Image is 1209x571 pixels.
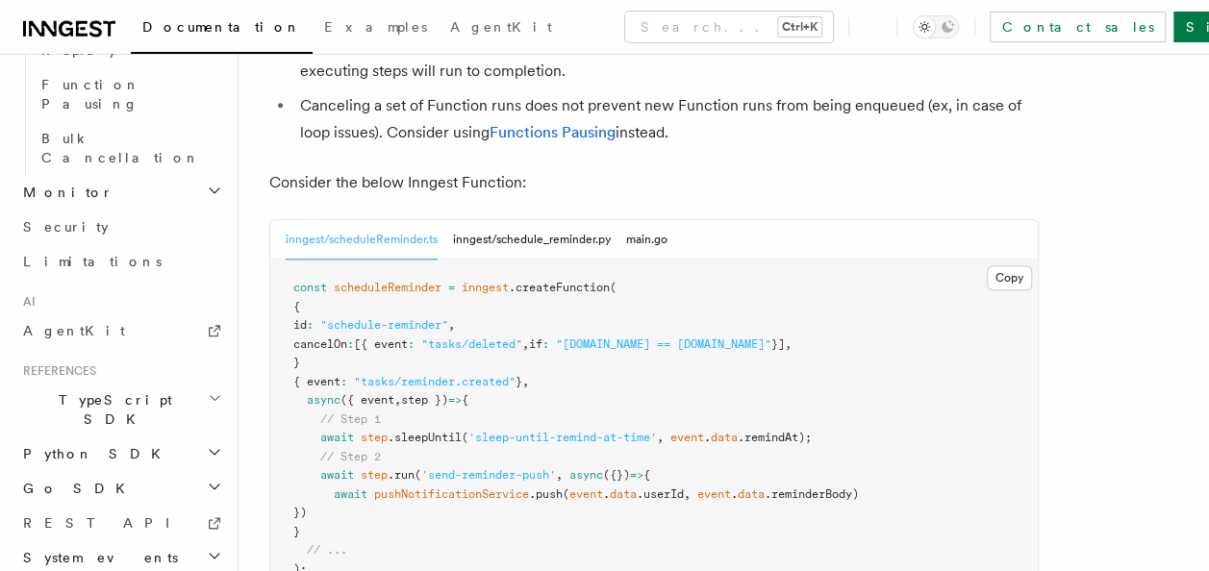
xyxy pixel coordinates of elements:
span: AgentKit [450,19,552,35]
button: inngest/schedule_reminder.py [453,220,611,260]
a: Documentation [131,6,313,54]
span: REST API [23,515,187,531]
span: System events [15,548,178,567]
button: Copy [987,265,1032,290]
span: // Step 2 [320,450,381,463]
span: Security [23,219,109,235]
button: TypeScript SDK [15,383,226,436]
span: ( [610,281,617,294]
span: } [516,375,522,388]
span: } [293,525,300,538]
li: Canceling a set of Function runs does not prevent new Function runs from being enqueued (ex, in c... [294,92,1039,146]
span: ({}) [603,468,630,482]
span: TypeScript SDK [15,390,208,429]
span: 'sleep-until-remind-at-time' [468,431,657,444]
button: Python SDK [15,436,226,471]
span: await [334,487,367,501]
span: // ... [307,543,347,557]
span: : [408,337,415,351]
a: AgentKit [439,6,564,52]
span: "schedule-reminder" [320,318,448,332]
span: ({ event [340,393,394,407]
span: AgentKit [23,323,125,338]
kbd: Ctrl+K [778,17,821,37]
span: async [307,393,340,407]
span: .reminderBody) [765,487,859,501]
span: const [293,281,327,294]
p: Consider the below Inngest Function: [269,169,1039,196]
a: Contact sales [990,12,1166,42]
span: . [704,431,711,444]
span: }] [771,337,785,351]
span: { [462,393,468,407]
a: Security [15,210,226,244]
span: Examples [324,19,427,35]
span: Monitor [15,183,113,202]
span: { [643,468,650,482]
span: , [556,468,563,482]
span: data [738,487,765,501]
span: , [657,431,664,444]
span: "[DOMAIN_NAME] == [DOMAIN_NAME]" [556,337,771,351]
span: .userId [637,487,684,501]
span: pushNotificationService [374,487,529,501]
span: Limitations [23,254,162,269]
span: , [522,337,529,351]
a: Bulk Cancellation [34,121,226,175]
a: REST API [15,506,226,540]
span: .push [529,487,563,501]
span: step [361,468,388,482]
span: : [340,375,347,388]
button: Search...Ctrl+K [625,12,833,42]
span: = [448,281,455,294]
span: AI [15,294,36,310]
span: : [347,337,354,351]
span: : [542,337,549,351]
span: . [731,487,738,501]
span: : [307,318,314,332]
span: , [394,393,401,407]
button: Toggle dark mode [913,15,959,38]
span: event [697,487,731,501]
span: data [711,431,738,444]
span: Documentation [142,19,301,35]
span: , [522,375,529,388]
span: step }) [401,393,448,407]
span: inngest [462,281,509,294]
span: await [320,468,354,482]
span: await [320,431,354,444]
span: event [569,487,603,501]
span: , [448,318,455,332]
span: { [293,300,300,313]
span: event [670,431,704,444]
a: Function Pausing [34,67,226,121]
span: Python SDK [15,444,172,463]
span: [{ event [354,337,408,351]
span: .run [388,468,415,482]
span: // Step 1 [320,412,381,426]
span: data [610,487,637,501]
button: inngest/scheduleReminder.ts [286,220,438,260]
span: , [785,337,792,351]
li: Cancelling a function that has a currently executing step will not stop the step's execution. Any... [294,31,1039,85]
span: "tasks/reminder.created" [354,375,516,388]
span: if [529,337,542,351]
span: 'send-reminder-push' [421,468,556,482]
span: ( [415,468,421,482]
span: step [361,431,388,444]
span: Bulk Cancellation [41,131,200,165]
span: Function Pausing [41,77,140,112]
span: scheduleReminder [334,281,441,294]
span: .createFunction [509,281,610,294]
button: Monitor [15,175,226,210]
span: .remindAt); [738,431,812,444]
span: ( [563,487,569,501]
span: cancelOn [293,337,347,351]
button: Go SDK [15,471,226,506]
span: }) [293,506,307,519]
span: , [684,487,691,501]
span: ( [462,431,468,444]
span: } [293,356,300,369]
span: . [603,487,610,501]
span: "tasks/deleted" [421,337,522,351]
